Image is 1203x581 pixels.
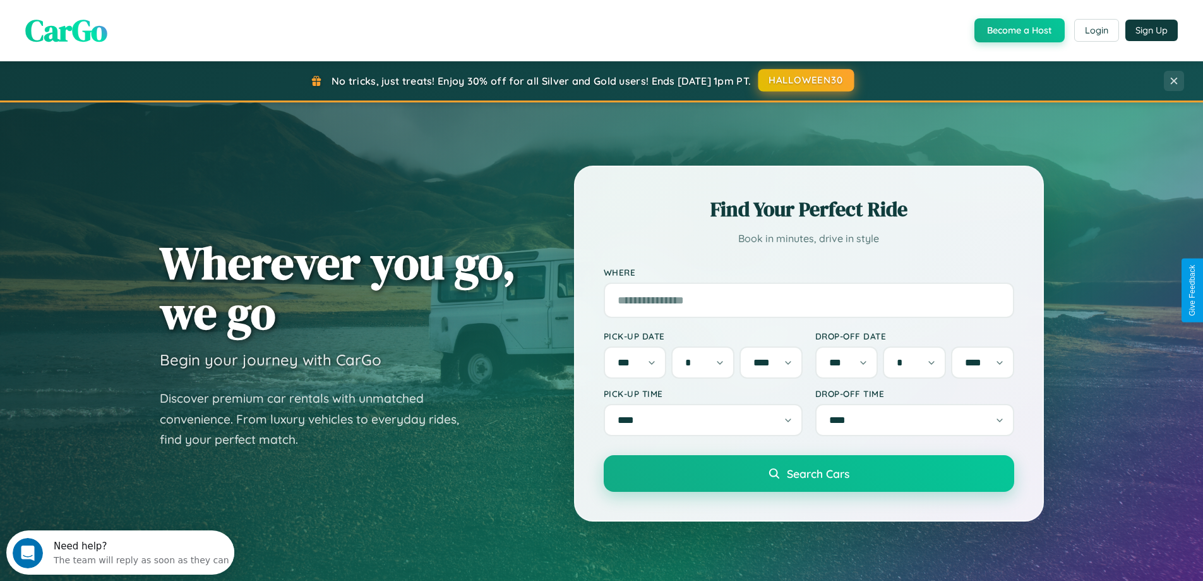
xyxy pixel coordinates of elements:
[604,267,1014,278] label: Where
[47,11,223,21] div: Need help?
[604,195,1014,223] h2: Find Your Perfect Ride
[974,18,1065,42] button: Become a Host
[604,455,1014,492] button: Search Cars
[1188,265,1197,316] div: Give Feedback
[332,75,751,87] span: No tricks, just treats! Enjoy 30% off for all Silver and Gold users! Ends [DATE] 1pm PT.
[815,331,1014,341] label: Drop-off Date
[758,69,854,92] button: HALLOWEEN30
[604,331,803,341] label: Pick-up Date
[160,388,476,450] p: Discover premium car rentals with unmatched convenience. From luxury vehicles to everyday rides, ...
[160,238,516,338] h1: Wherever you go, we go
[604,388,803,399] label: Pick-up Time
[1125,20,1178,41] button: Sign Up
[604,229,1014,248] p: Book in minutes, drive in style
[815,388,1014,399] label: Drop-off Time
[787,467,849,480] span: Search Cars
[160,350,381,369] h3: Begin your journey with CarGo
[13,538,43,568] iframe: Intercom live chat
[25,9,107,51] span: CarGo
[47,21,223,34] div: The team will reply as soon as they can
[1074,19,1119,42] button: Login
[6,530,234,575] iframe: Intercom live chat discovery launcher
[5,5,235,40] div: Open Intercom Messenger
